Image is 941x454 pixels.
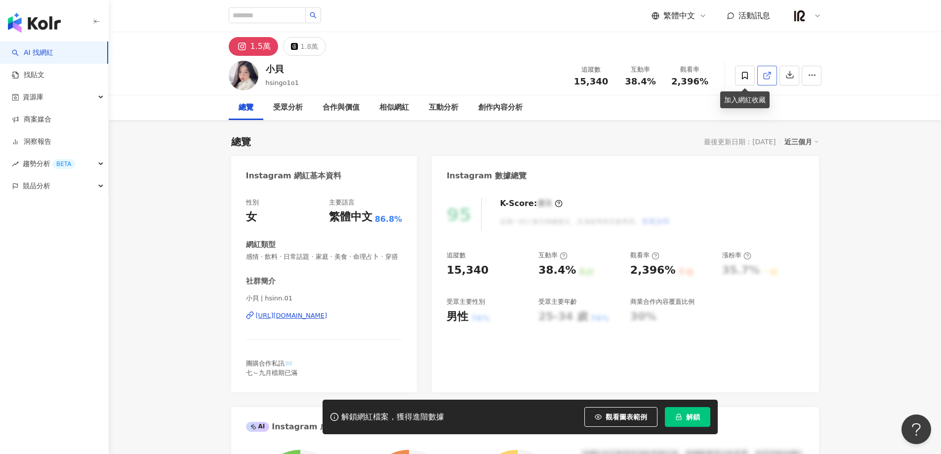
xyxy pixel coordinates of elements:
[447,251,466,260] div: 追蹤數
[266,63,299,75] div: 小貝
[379,102,409,114] div: 相似網紅
[538,263,576,278] div: 38.4%
[231,135,251,149] div: 總覽
[229,61,258,90] img: KOL Avatar
[686,413,700,421] span: 解鎖
[300,40,318,53] div: 1.8萬
[671,65,709,75] div: 觀看率
[23,153,75,175] span: 趨勢分析
[630,251,659,260] div: 觀看率
[246,252,403,261] span: 感情 · 飲料 · 日常話題 · 家庭 · 美食 · 命理占卜 · 穿搭
[329,209,372,225] div: 繁體中文
[250,40,271,53] div: 1.5萬
[704,138,776,146] div: 最後更新日期：[DATE]
[447,309,468,325] div: 男性
[12,137,51,147] a: 洞察報告
[538,251,568,260] div: 互動率
[283,37,326,56] button: 1.8萬
[266,79,299,86] span: hsingo1o1
[574,76,608,86] span: 15,340
[538,297,577,306] div: 受眾主要年齡
[273,102,303,114] div: 受眾分析
[784,135,819,148] div: 近三個月
[341,412,444,422] div: 解鎖網紅檔案，獲得進階數據
[790,6,809,25] img: IR%20logo_%E9%BB%91.png
[246,294,403,303] span: 小貝 | hsinn.01
[625,77,655,86] span: 38.4%
[12,70,44,80] a: 找貼文
[447,263,489,278] div: 15,340
[229,37,278,56] button: 1.5萬
[630,263,676,278] div: 2,396%
[246,311,403,320] a: [URL][DOMAIN_NAME]
[8,13,61,33] img: logo
[256,311,327,320] div: [URL][DOMAIN_NAME]
[329,198,355,207] div: 主要語言
[246,170,342,181] div: Instagram 網紅基本資料
[12,48,53,58] a: searchAI 找網紅
[622,65,659,75] div: 互動率
[375,214,403,225] span: 86.8%
[12,161,19,167] span: rise
[500,198,563,209] div: K-Score :
[447,170,527,181] div: Instagram 數據總覽
[478,102,523,114] div: 創作內容分析
[246,240,276,250] div: 網紅類型
[671,77,708,86] span: 2,396%
[663,10,695,21] span: 繁體中文
[246,360,297,376] span: 團購合作私訊📨 七～九月檔期已滿
[429,102,458,114] div: 互動分析
[23,175,50,197] span: 競品分析
[584,407,657,427] button: 觀看圖表範例
[738,11,770,20] span: 活動訊息
[23,86,43,108] span: 資源庫
[323,102,360,114] div: 合作與價值
[573,65,610,75] div: 追蹤數
[246,198,259,207] div: 性別
[630,297,695,306] div: 商業合作內容覆蓋比例
[675,413,682,420] span: lock
[606,413,647,421] span: 觀看圖表範例
[310,12,317,19] span: search
[246,209,257,225] div: 女
[665,407,710,427] button: 解鎖
[12,115,51,124] a: 商案媒合
[52,159,75,169] div: BETA
[246,276,276,287] div: 社群簡介
[722,251,751,260] div: 漲粉率
[447,297,485,306] div: 受眾主要性別
[239,102,253,114] div: 總覽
